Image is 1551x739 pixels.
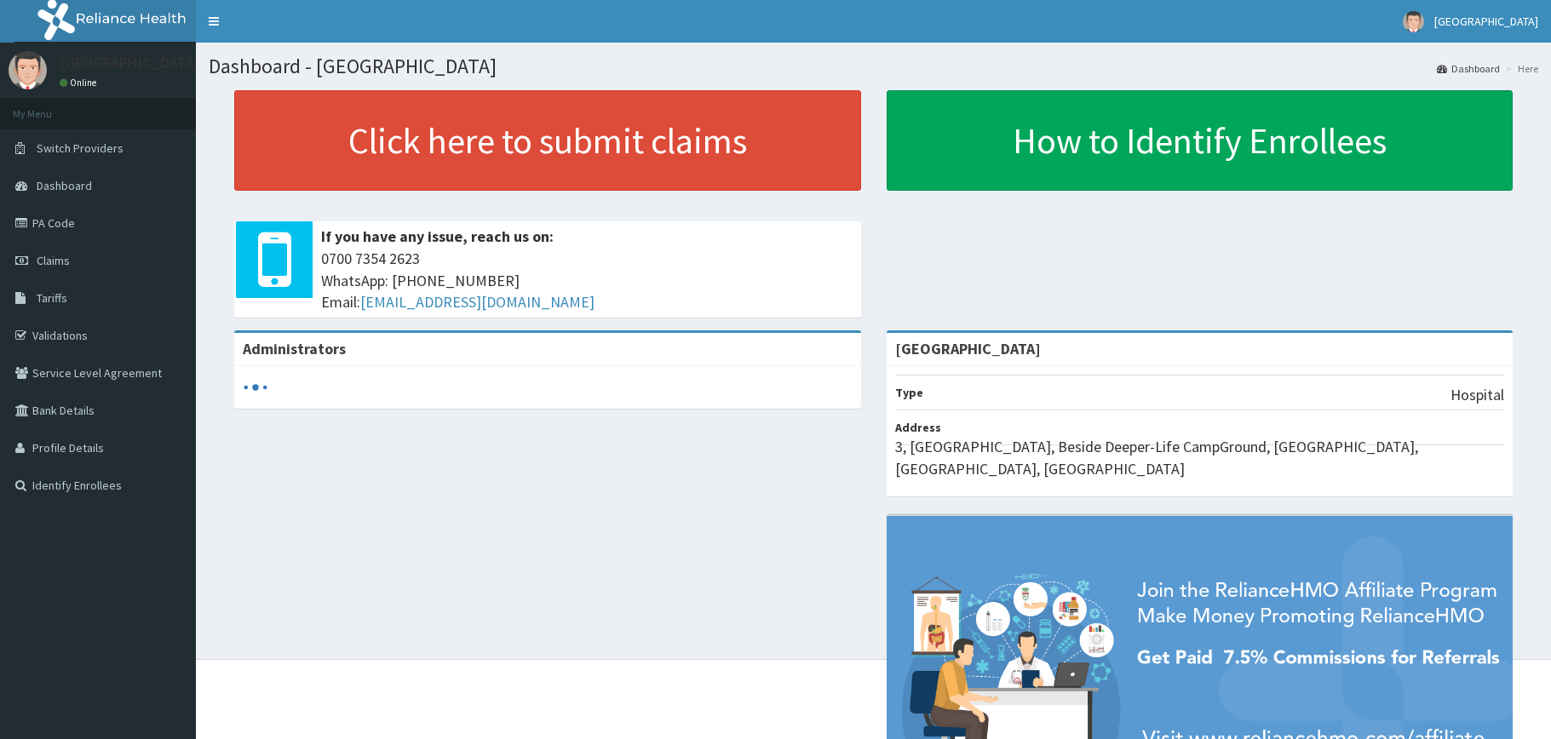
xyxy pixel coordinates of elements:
p: [GEOGRAPHIC_DATA] [60,55,200,71]
b: If you have any issue, reach us on: [321,226,554,246]
span: Claims [37,253,70,268]
span: Tariffs [37,290,67,306]
img: User Image [9,51,47,89]
p: Hospital [1450,384,1504,406]
b: Type [895,385,923,400]
span: Dashboard [37,178,92,193]
span: Switch Providers [37,140,124,156]
b: Address [895,420,941,435]
a: Online [60,77,101,89]
h1: Dashboard - [GEOGRAPHIC_DATA] [209,55,1538,77]
a: How to Identify Enrollees [887,90,1514,191]
a: Click here to submit claims [234,90,861,191]
a: Dashboard [1437,61,1500,76]
img: User Image [1403,11,1424,32]
p: 3, [GEOGRAPHIC_DATA], Beside Deeper-Life CampGround, [GEOGRAPHIC_DATA], [GEOGRAPHIC_DATA], [GEOGR... [895,436,1505,479]
a: [EMAIL_ADDRESS][DOMAIN_NAME] [360,292,595,312]
svg: audio-loading [243,375,268,400]
span: 0700 7354 2623 WhatsApp: [PHONE_NUMBER] Email: [321,248,853,313]
strong: [GEOGRAPHIC_DATA] [895,339,1041,358]
li: Here [1502,61,1538,76]
span: [GEOGRAPHIC_DATA] [1434,14,1538,29]
b: Administrators [243,339,346,358]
